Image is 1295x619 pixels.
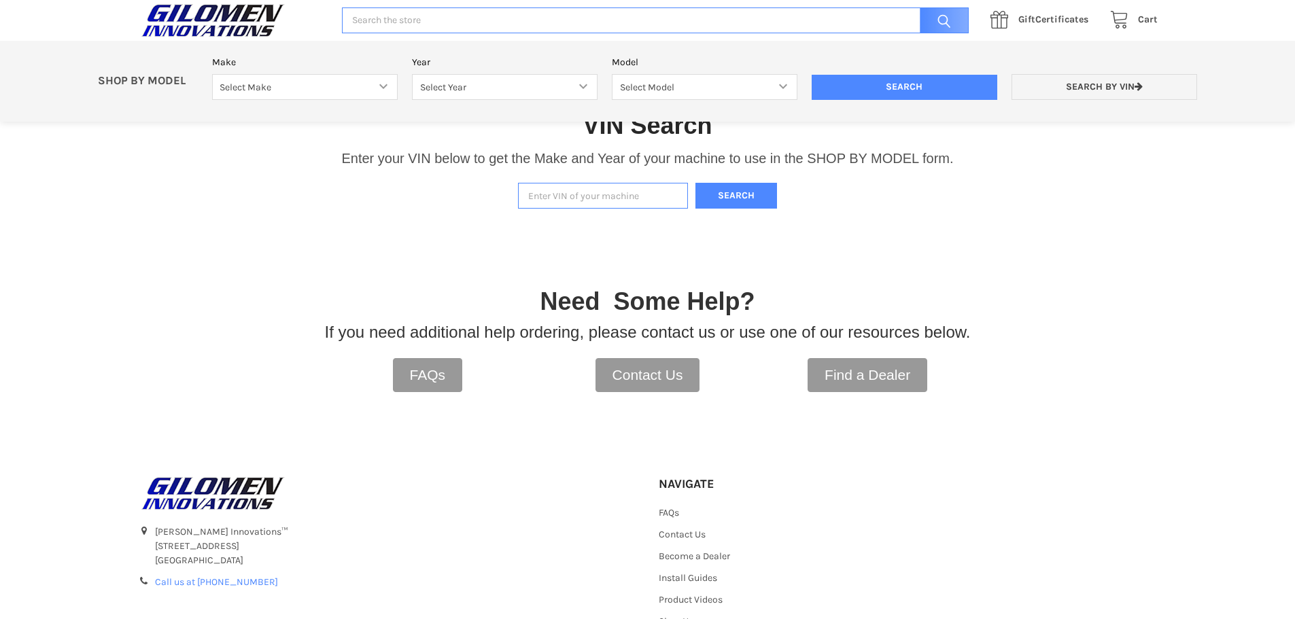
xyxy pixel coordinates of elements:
[659,529,706,540] a: Contact Us
[1103,12,1158,29] a: Cart
[812,75,997,101] input: Search
[659,594,723,605] a: Product Videos
[138,3,328,37] a: GILOMEN INNOVATIONS
[659,550,730,562] a: Become a Dealer
[595,358,700,392] a: Contact Us
[212,55,398,69] label: Make
[659,476,810,492] h5: Navigate
[342,7,969,34] input: Search the store
[138,476,637,510] a: GILOMEN INNOVATIONS
[659,507,679,518] a: FAQs
[808,358,927,392] a: Find a Dealer
[341,148,953,169] p: Enter your VIN below to get the Make and Year of your machine to use in the SHOP BY MODEL form.
[983,12,1103,29] a: GiftCertificates
[91,74,205,88] p: SHOP BY MODEL
[518,183,688,209] input: Enter VIN of your machine
[155,576,278,588] a: Call us at [PHONE_NUMBER]
[913,7,969,34] input: Search
[138,3,288,37] img: GILOMEN INNOVATIONS
[612,55,797,69] label: Model
[583,110,712,141] h1: VIN Search
[1138,14,1158,25] span: Cart
[412,55,598,69] label: Year
[659,572,717,584] a: Install Guides
[1012,74,1197,101] a: Search by VIN
[393,358,463,392] a: FAQs
[1018,14,1035,25] span: Gift
[138,476,288,510] img: GILOMEN INNOVATIONS
[540,283,755,320] p: Need Some Help?
[695,183,777,209] button: Search
[325,320,971,344] p: If you need additional help ordering, please contact us or use one of our resources below.
[1018,14,1088,25] span: Certificates
[155,525,636,567] address: [PERSON_NAME] Innovations™ [STREET_ADDRESS] [GEOGRAPHIC_DATA]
